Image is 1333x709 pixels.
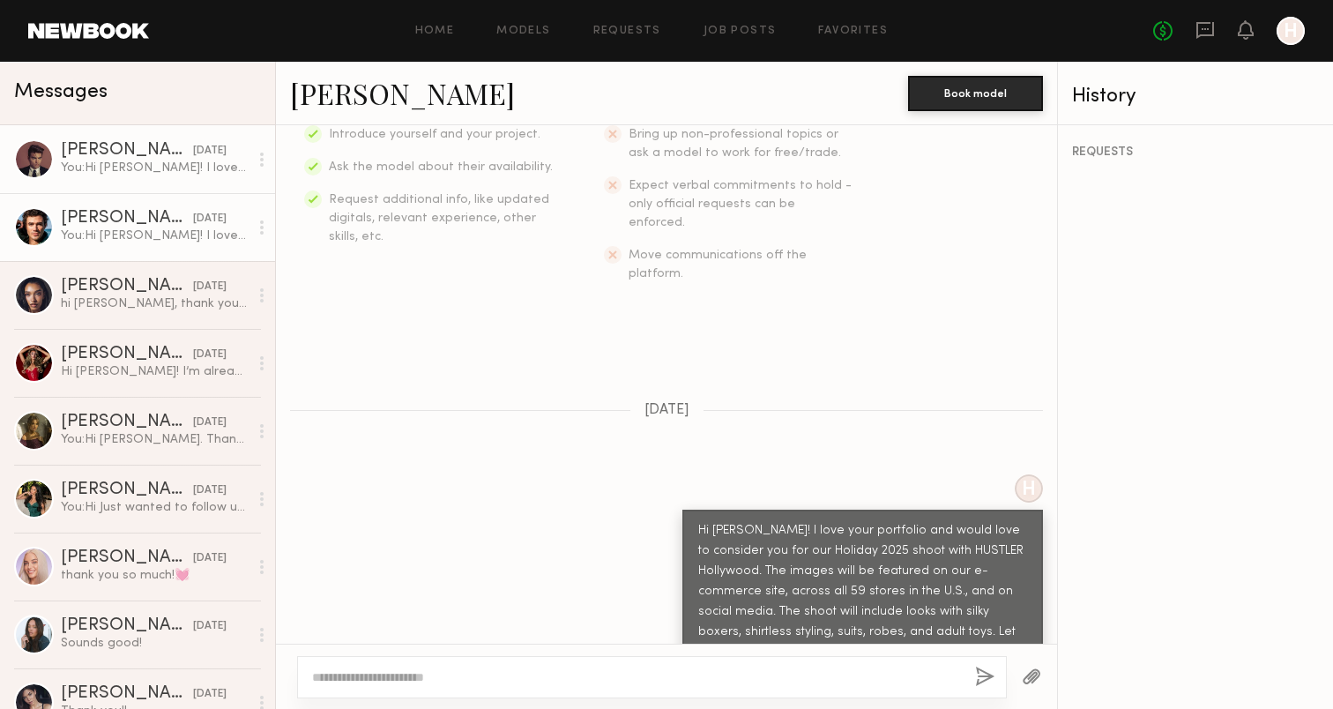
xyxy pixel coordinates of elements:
[329,194,549,243] span: Request additional info, like updated digitals, relevant experience, other skills, etc.
[415,26,455,37] a: Home
[329,129,540,140] span: Introduce yourself and your project.
[61,431,249,448] div: You: Hi [PERSON_NAME]. Thank you for letting us know. We will keep you in mind for future shoots....
[629,129,841,159] span: Bring up non-professional topics or ask a model to work for free/trade.
[193,211,227,228] div: [DATE]
[193,347,227,363] div: [DATE]
[193,279,227,295] div: [DATE]
[1277,17,1305,45] a: H
[61,228,249,244] div: You: Hi [PERSON_NAME]! I love your portfolio and would love to consider you for our Holiday 2025 ...
[61,295,249,312] div: hi [PERSON_NAME], thank you so much for reaching out and expressing interest. unfortunately i am ...
[1072,146,1319,159] div: REQUESTS
[593,26,661,37] a: Requests
[193,414,227,431] div: [DATE]
[908,85,1043,100] a: Book model
[193,618,227,635] div: [DATE]
[629,250,807,280] span: Move communications off the platform.
[818,26,888,37] a: Favorites
[496,26,550,37] a: Models
[61,481,193,499] div: [PERSON_NAME]
[61,210,193,228] div: [PERSON_NAME]
[193,686,227,703] div: [DATE]
[61,278,193,295] div: [PERSON_NAME]
[644,403,689,418] span: [DATE]
[908,76,1043,111] button: Book model
[61,549,193,567] div: [PERSON_NAME]
[698,521,1027,663] div: Hi [PERSON_NAME]! I love your portfolio and would love to consider you for our Holiday 2025 shoot...
[61,160,249,176] div: You: Hi [PERSON_NAME]! I love your portfolio and would love to consider you for our Holiday 2025 ...
[61,363,249,380] div: Hi [PERSON_NAME]! I’m already booked for the 4th. Would love to come next time!
[629,180,852,228] span: Expect verbal commitments to hold - only official requests can be enforced.
[329,161,553,173] span: Ask the model about their availability.
[61,499,249,516] div: You: Hi Just wanted to follow up on your availability for [DATE].
[61,567,249,584] div: thank you so much!💓
[61,142,193,160] div: [PERSON_NAME]
[61,346,193,363] div: [PERSON_NAME]
[14,82,108,102] span: Messages
[61,685,193,703] div: [PERSON_NAME]
[704,26,777,37] a: Job Posts
[290,74,515,112] a: [PERSON_NAME]
[1072,86,1319,107] div: History
[193,482,227,499] div: [DATE]
[61,617,193,635] div: [PERSON_NAME]
[61,635,249,652] div: Sounds good!
[61,414,193,431] div: [PERSON_NAME]
[193,550,227,567] div: [DATE]
[193,143,227,160] div: [DATE]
